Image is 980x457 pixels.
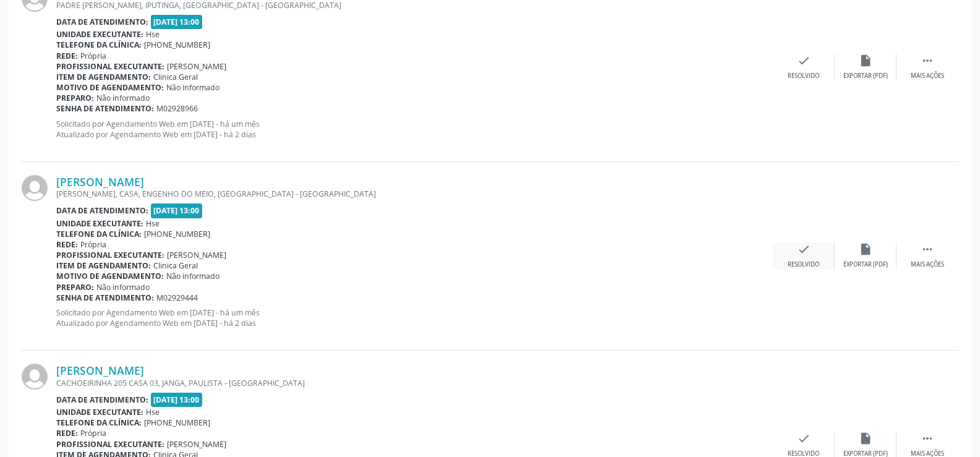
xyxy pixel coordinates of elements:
span: Não informado [166,271,219,281]
span: [PERSON_NAME] [167,61,226,72]
span: Não informado [96,93,150,103]
p: Solicitado por Agendamento Web em [DATE] - há um mês Atualizado por Agendamento Web em [DATE] - h... [56,307,773,328]
b: Data de atendimento: [56,205,148,216]
i: insert_drive_file [859,432,872,445]
b: Preparo: [56,282,94,293]
span: [PERSON_NAME] [167,439,226,450]
div: Mais ações [911,260,944,269]
b: Rede: [56,51,78,61]
img: img [22,175,48,201]
span: Própria [80,239,106,250]
i:  [921,242,934,256]
b: Telefone da clínica: [56,40,142,50]
i:  [921,54,934,67]
span: [PHONE_NUMBER] [144,229,210,239]
b: Unidade executante: [56,218,143,229]
span: [DATE] 13:00 [151,15,203,29]
span: Não informado [96,282,150,293]
i: insert_drive_file [859,242,872,256]
b: Unidade executante: [56,29,143,40]
b: Telefone da clínica: [56,417,142,428]
b: Unidade executante: [56,407,143,417]
span: Hse [146,29,160,40]
span: M02928966 [156,103,198,114]
i: check [797,54,811,67]
span: Própria [80,51,106,61]
i: insert_drive_file [859,54,872,67]
span: Não informado [166,82,219,93]
i: check [797,242,811,256]
span: [DATE] 13:00 [151,203,203,218]
span: M02929444 [156,293,198,303]
i: check [797,432,811,445]
div: Resolvido [788,260,819,269]
b: Senha de atendimento: [56,293,154,303]
div: [PERSON_NAME], CASA, ENGENHO DO MEIO, [GEOGRAPHIC_DATA] - [GEOGRAPHIC_DATA] [56,189,773,199]
span: Clinica Geral [153,260,198,271]
b: Profissional executante: [56,250,164,260]
b: Data de atendimento: [56,395,148,405]
span: [DATE] 13:00 [151,393,203,407]
b: Motivo de agendamento: [56,82,164,93]
div: Resolvido [788,72,819,80]
b: Item de agendamento: [56,260,151,271]
span: Hse [146,407,160,417]
div: Mais ações [911,72,944,80]
b: Profissional executante: [56,61,164,72]
b: Data de atendimento: [56,17,148,27]
div: Exportar (PDF) [843,260,888,269]
i:  [921,432,934,445]
span: [PHONE_NUMBER] [144,40,210,50]
div: CACHOEIRINHA 205 CASA 03, JANGA, PAULISTA - [GEOGRAPHIC_DATA] [56,378,773,388]
b: Rede: [56,239,78,250]
span: [PERSON_NAME] [167,250,226,260]
b: Item de agendamento: [56,72,151,82]
b: Profissional executante: [56,439,164,450]
span: Clinica Geral [153,72,198,82]
b: Senha de atendimento: [56,103,154,114]
b: Rede: [56,428,78,438]
span: [PHONE_NUMBER] [144,417,210,428]
span: Hse [146,218,160,229]
p: Solicitado por Agendamento Web em [DATE] - há um mês Atualizado por Agendamento Web em [DATE] - h... [56,119,773,140]
b: Preparo: [56,93,94,103]
span: Própria [80,428,106,438]
a: [PERSON_NAME] [56,364,144,377]
img: img [22,364,48,390]
div: Exportar (PDF) [843,72,888,80]
b: Telefone da clínica: [56,229,142,239]
b: Motivo de agendamento: [56,271,164,281]
a: [PERSON_NAME] [56,175,144,189]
